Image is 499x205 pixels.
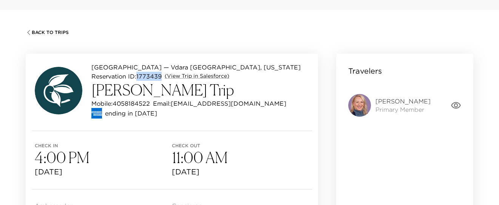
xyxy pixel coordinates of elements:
h3: [PERSON_NAME] Trip [91,81,301,99]
span: Check out [172,143,309,148]
span: Back To Trips [32,30,69,35]
img: Z [348,94,371,117]
a: (View Trip in Salesforce) [165,72,229,80]
img: avatar.4afec266560d411620d96f9f038fe73f.svg [35,67,82,114]
h3: 4:00 PM [35,148,172,166]
p: Mobile: 4058184522 [91,99,150,108]
span: Primary Member [375,105,431,114]
p: Travelers [348,66,382,76]
p: ending in [DATE] [105,109,157,118]
p: Email: [EMAIL_ADDRESS][DOMAIN_NAME] [153,99,286,108]
h3: 11:00 AM [172,148,309,166]
p: [GEOGRAPHIC_DATA] — Vdara [GEOGRAPHIC_DATA], [US_STATE] [91,63,301,72]
span: Check in [35,143,172,148]
span: [DATE] [172,166,309,177]
img: credit card type [91,108,102,119]
p: Reservation ID: 1773439 [91,72,162,81]
span: [PERSON_NAME] [375,97,431,105]
span: [DATE] [35,166,172,177]
button: Back To Trips [26,29,69,35]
